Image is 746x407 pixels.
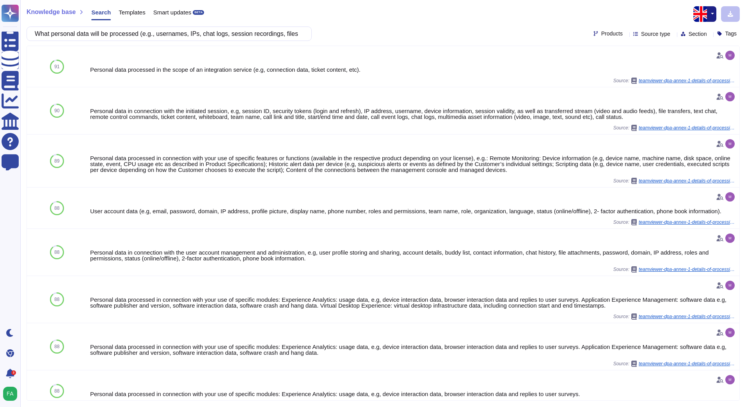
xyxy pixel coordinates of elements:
[193,10,204,15] div: BETA
[54,206,59,211] span: 88
[725,234,735,243] img: user
[90,108,736,120] div: Personal data in connection with the initiated session, e.g, session ID, security tokens (login a...
[613,219,736,225] span: Source:
[54,250,59,255] span: 88
[613,178,736,184] span: Source:
[693,6,709,22] img: en
[613,361,736,367] span: Source:
[153,9,192,15] span: Smart updates
[725,92,735,101] img: user
[3,387,17,401] img: user
[613,78,736,84] span: Source:
[54,159,59,163] span: 89
[613,313,736,320] span: Source:
[601,31,623,36] span: Products
[90,391,736,397] div: Personal data processed in connection with your use of specific modules: Experience Analytics: us...
[2,385,23,402] button: user
[725,31,737,36] span: Tags
[725,51,735,60] img: user
[639,220,736,225] span: teamviewer-dpa-annex-1-details-of-processing-en.pdf
[725,328,735,337] img: user
[90,250,736,261] div: Personal data in connection with the user account management and administration, e.g, user profil...
[639,361,736,366] span: teamviewer-dpa-annex-1-details-of-processing-en.pdf
[639,267,736,272] span: teamviewer-dpa-annex-1-details-of-processing-en.pdf
[54,108,59,113] span: 90
[11,370,16,375] div: 2
[90,344,736,356] div: Personal data processed in connection with your use of specific modules: Experience Analytics: us...
[725,192,735,202] img: user
[91,9,111,15] span: Search
[689,31,707,37] span: Section
[54,64,59,69] span: 91
[641,31,670,37] span: Source type
[725,281,735,290] img: user
[725,375,735,384] img: user
[639,179,736,183] span: teamviewer-dpa-annex-1-details-of-processing-en.pdf
[639,126,736,130] span: teamviewer-dpa-annex-1-details-of-processing-en.pdf
[27,9,76,15] span: Knowledge base
[725,139,735,149] img: user
[90,208,736,214] div: User account data (e.g, email, password, domain, IP address, profile picture, display name, phone...
[613,125,736,131] span: Source:
[639,78,736,83] span: teamviewer-dpa-annex-1-details-of-processing-en.pdf
[90,297,736,308] div: Personal data processed in connection with your use of specific modules: Experience Analytics: us...
[119,9,145,15] span: Templates
[639,314,736,319] span: teamviewer-dpa-annex-1-details-of-processing-en.pdf
[90,155,736,173] div: Personal data processed in connection with your use of specific features or functions (available ...
[54,389,59,393] span: 88
[613,266,736,273] span: Source:
[54,297,59,302] span: 88
[31,27,304,41] input: Search a question or template...
[54,344,59,349] span: 88
[90,67,736,73] div: Personal data processed in the scope of an integration service (e.g, connection data, ticket cont...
